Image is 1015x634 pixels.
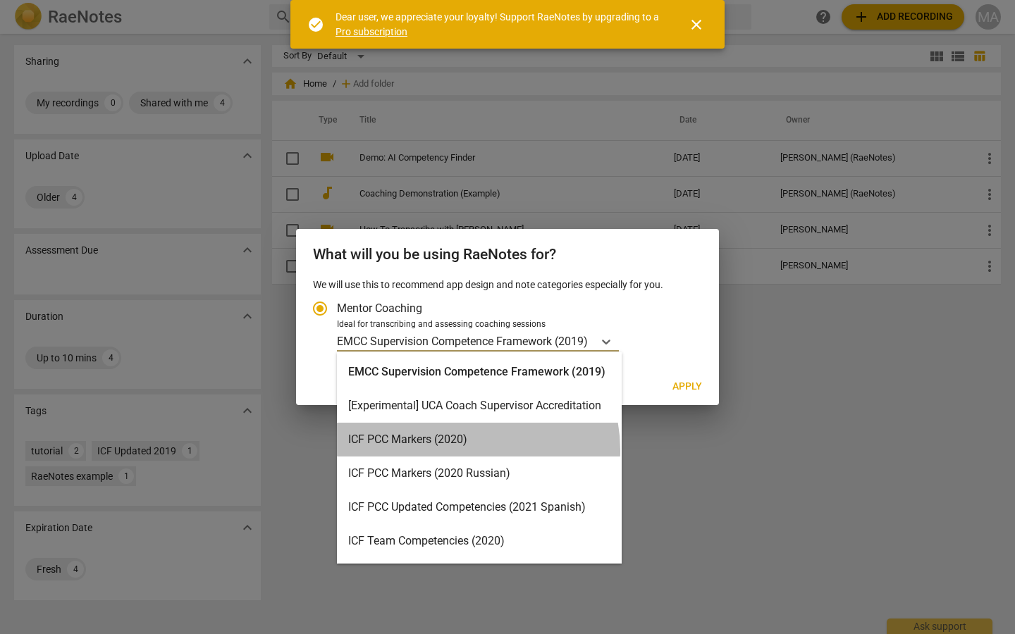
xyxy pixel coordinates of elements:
[337,490,622,524] div: ICF PCC Updated Competencies (2021 Spanish)
[337,423,622,456] div: ICF PCC Markers (2020)
[688,16,705,33] span: close
[679,8,713,42] button: Close
[337,456,622,490] div: ICF PCC Markers (2020 Russian)
[337,355,622,389] div: EMCC Supervision Competence Framework (2019)
[313,246,702,263] h2: What will you be using RaeNotes for?
[337,333,588,349] p: EMCC Supervision Competence Framework (2019)
[672,380,702,394] span: Apply
[337,558,622,592] div: ICF Updated Competencies (2019 Japanese)
[337,389,622,423] div: [Experimental] UCA Coach Supervisor Accreditation
[313,278,702,292] p: We will use this to recommend app design and note categories especially for you.
[661,374,713,399] button: Apply
[336,10,663,39] div: Dear user, we appreciate your loyalty! Support RaeNotes by upgrading to a
[336,26,407,37] a: Pro subscription
[337,524,622,558] div: ICF Team Competencies (2020)
[337,300,422,316] span: Mentor Coaching
[337,318,698,331] div: Ideal for transcribing and assessing coaching sessions
[313,292,702,352] div: Account type
[589,335,592,348] input: Ideal for transcribing and assessing coaching sessionsEMCC Supervision Competence Framework (2019)
[307,16,324,33] span: check_circle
